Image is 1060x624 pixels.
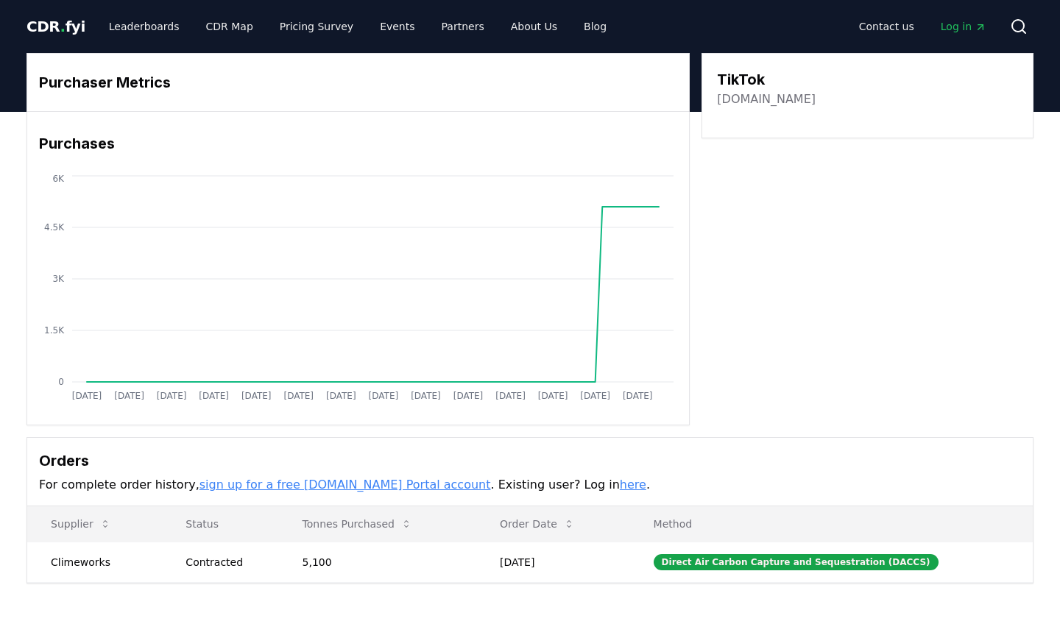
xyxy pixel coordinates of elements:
[291,509,424,539] button: Tonnes Purchased
[283,391,314,401] tspan: [DATE]
[39,476,1021,494] p: For complete order history, . Existing user? Log in .
[929,13,998,40] a: Log in
[499,13,569,40] a: About Us
[39,450,1021,472] h3: Orders
[27,542,162,582] td: Climeworks
[453,391,484,401] tspan: [DATE]
[476,542,630,582] td: [DATE]
[60,18,66,35] span: .
[157,391,187,401] tspan: [DATE]
[44,222,65,233] tspan: 4.5K
[368,13,426,40] a: Events
[39,132,677,155] h3: Purchases
[717,91,816,108] a: [DOMAIN_NAME]
[717,68,816,91] h3: TikTok
[430,13,496,40] a: Partners
[44,325,65,336] tspan: 1.5K
[194,13,265,40] a: CDR Map
[72,391,102,401] tspan: [DATE]
[114,391,144,401] tspan: [DATE]
[26,18,85,35] span: CDR fyi
[495,391,526,401] tspan: [DATE]
[538,391,568,401] tspan: [DATE]
[52,174,65,184] tspan: 6K
[199,478,491,492] a: sign up for a free [DOMAIN_NAME] Portal account
[39,71,677,93] h3: Purchaser Metrics
[580,391,610,401] tspan: [DATE]
[620,478,646,492] a: here
[623,391,653,401] tspan: [DATE]
[279,542,476,582] td: 5,100
[26,16,85,37] a: CDR.fyi
[174,517,266,531] p: Status
[941,19,986,34] span: Log in
[199,391,229,401] tspan: [DATE]
[97,13,191,40] a: Leaderboards
[572,13,618,40] a: Blog
[642,517,1021,531] p: Method
[58,377,64,387] tspan: 0
[97,13,618,40] nav: Main
[268,13,365,40] a: Pricing Survey
[369,391,399,401] tspan: [DATE]
[411,391,441,401] tspan: [DATE]
[52,274,65,284] tspan: 3K
[326,391,356,401] tspan: [DATE]
[847,13,926,40] a: Contact us
[241,391,272,401] tspan: [DATE]
[185,555,266,570] div: Contracted
[654,554,939,570] div: Direct Air Carbon Capture and Sequestration (DACCS)
[847,13,998,40] nav: Main
[39,509,123,539] button: Supplier
[488,509,587,539] button: Order Date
